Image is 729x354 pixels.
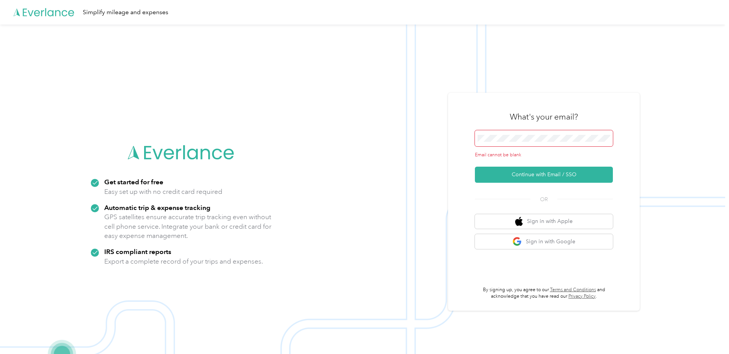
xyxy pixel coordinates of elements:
[104,178,163,186] strong: Get started for free
[475,167,613,183] button: Continue with Email / SSO
[104,203,210,211] strong: Automatic trip & expense tracking
[83,8,168,17] div: Simplify mileage and expenses
[104,257,263,266] p: Export a complete record of your trips and expenses.
[550,287,596,293] a: Terms and Conditions
[475,287,613,300] p: By signing up, you agree to our and acknowledge that you have read our .
[475,234,613,249] button: google logoSign in with Google
[104,212,272,241] p: GPS satellites ensure accurate trip tracking even without cell phone service. Integrate your bank...
[530,195,557,203] span: OR
[512,237,522,246] img: google logo
[104,187,222,197] p: Easy set up with no credit card required
[510,111,578,122] h3: What's your email?
[515,217,523,226] img: apple logo
[475,152,613,159] div: Email cannot be blank
[104,247,171,256] strong: IRS compliant reports
[568,293,596,299] a: Privacy Policy
[475,214,613,229] button: apple logoSign in with Apple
